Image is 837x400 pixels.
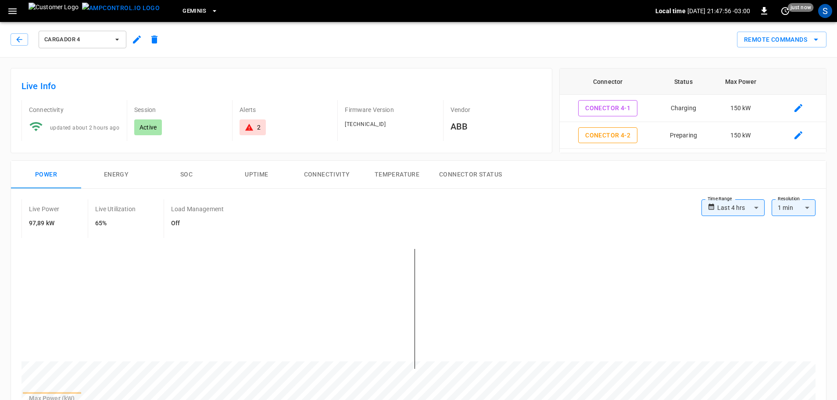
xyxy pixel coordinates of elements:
button: Energy [81,161,151,189]
h6: Off [171,219,224,228]
h6: ABB [451,119,541,133]
td: 150 kW [711,122,770,149]
button: SOC [151,161,222,189]
button: Uptime [222,161,292,189]
table: connector table [560,68,826,203]
h6: 97,89 kW [29,219,60,228]
p: Live Power [29,205,60,213]
td: Preparing [656,122,711,149]
button: Connectivity [292,161,362,189]
button: Conector 4-2 [578,127,637,144]
th: Status [656,68,711,95]
p: Load Management [171,205,224,213]
button: set refresh interval [778,4,792,18]
label: Resolution [778,195,800,202]
img: ampcontrol.io logo [82,3,160,14]
td: 150 kW [711,149,770,176]
div: 2 [257,123,261,132]
p: Live Utilization [95,205,136,213]
h6: 65% [95,219,136,228]
td: Charging [656,95,711,122]
span: updated about 2 hours ago [50,125,119,131]
button: Conector 4-1 [578,100,637,116]
p: Vendor [451,105,541,114]
p: Connectivity [29,105,120,114]
span: [TECHNICAL_ID] [345,121,386,127]
button: Remote Commands [737,32,826,48]
h6: Live Info [21,79,541,93]
button: Connector Status [432,161,509,189]
td: Finishing [656,149,711,176]
p: Active [139,123,157,132]
button: Cargador 4 [39,31,126,48]
span: just now [788,3,814,12]
div: profile-icon [818,4,832,18]
td: 150 kW [711,95,770,122]
div: 1 min [772,199,816,216]
span: Geminis [182,6,207,16]
p: Local time [655,7,686,15]
div: remote commands options [737,32,826,48]
label: Time Range [708,195,732,202]
div: Last 4 hrs [717,199,765,216]
th: Connector [560,68,656,95]
th: Max Power [711,68,770,95]
img: Customer Logo [29,3,79,19]
button: Geminis [179,3,222,20]
span: Cargador 4 [44,35,109,45]
button: Power [11,161,81,189]
p: Firmware Version [345,105,436,114]
button: Temperature [362,161,432,189]
p: Alerts [240,105,330,114]
p: [DATE] 21:47:56 -03:00 [687,7,750,15]
p: Session [134,105,225,114]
